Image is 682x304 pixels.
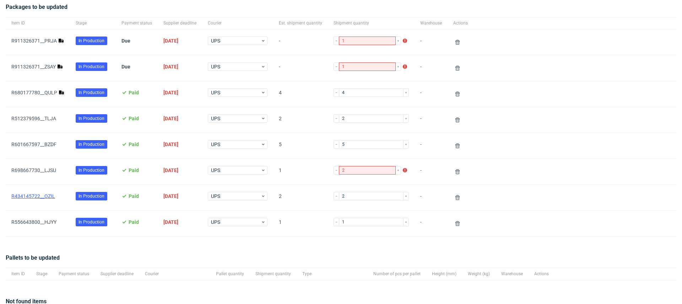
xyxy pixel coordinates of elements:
[121,64,130,70] span: Due
[11,20,64,26] span: Item ID
[420,193,442,202] span: -
[79,89,104,96] span: In Production
[420,90,442,98] span: -
[420,116,442,124] span: -
[11,116,56,121] a: R512379596__TLJA
[11,167,56,173] a: R698667730__LJSU
[279,90,322,98] span: 4
[211,37,261,44] span: UPS
[163,142,178,147] span: [DATE]
[211,141,261,148] span: UPS
[211,89,261,96] span: UPS
[145,271,205,277] span: Courier
[211,193,261,200] span: UPS
[79,63,104,70] span: In Production
[79,115,104,122] span: In Production
[129,219,139,225] span: Paid
[163,38,178,44] span: [DATE]
[11,38,57,44] a: R911326371__PRJA
[279,38,322,46] span: -
[79,141,104,148] span: In Production
[101,271,134,277] span: Supplier deadline
[163,219,178,225] span: [DATE]
[279,142,322,150] span: 5
[36,271,47,277] span: Stage
[534,271,549,277] span: Actions
[79,193,104,199] span: In Production
[163,20,196,26] span: Supplier deadline
[163,90,178,95] span: [DATE]
[163,193,178,199] span: [DATE]
[129,142,139,147] span: Paid
[129,116,139,121] span: Paid
[11,219,56,225] a: R556643800__HJYY
[420,64,442,72] span: -
[121,38,130,44] span: Due
[79,219,104,225] span: In Production
[211,115,261,122] span: UPS
[6,3,676,17] div: Packages to be updated
[129,167,139,173] span: Paid
[11,142,56,147] a: R601667597__BZDF
[279,20,322,26] span: Est. shipment quantity
[334,20,409,26] span: Shipment quantity
[216,271,244,277] span: Pallet quantity
[211,63,261,70] span: UPS
[432,271,456,277] span: Height (mm)
[420,20,442,26] span: Warehouse
[279,64,322,72] span: -
[59,271,89,277] span: Payment status
[279,116,322,124] span: 2
[279,193,322,202] span: 2
[6,254,676,268] div: Pallets to be updated
[420,219,442,228] span: -
[11,64,56,70] a: R911326371__ZSAY
[279,167,322,176] span: 1
[129,193,139,199] span: Paid
[420,38,442,46] span: -
[468,271,490,277] span: Weight (kg)
[211,167,261,174] span: UPS
[11,90,57,95] a: R680177780__QULP
[79,38,104,44] span: In Production
[420,167,442,176] span: -
[79,167,104,173] span: In Production
[501,271,523,277] span: Warehouse
[163,116,178,121] span: [DATE]
[420,142,442,150] span: -
[163,167,178,173] span: [DATE]
[211,219,261,226] span: UPS
[129,90,139,95] span: Paid
[255,271,291,277] span: Shipment quantity
[11,271,25,277] span: Item ID
[279,219,322,228] span: 1
[11,193,55,199] a: R434145722__OZIL
[121,20,152,26] span: Payment status
[76,20,110,26] span: Stage
[163,64,178,70] span: [DATE]
[208,20,267,26] span: Courier
[453,20,468,26] span: Actions
[302,271,362,277] span: Type
[373,271,421,277] span: Number of pcs per pallet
